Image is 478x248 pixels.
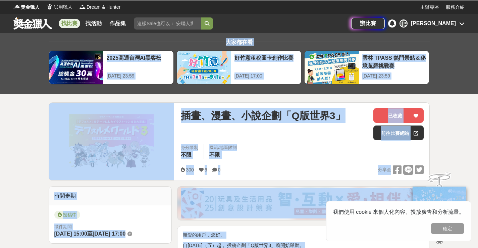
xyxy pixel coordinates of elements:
[186,167,194,172] span: 300
[431,223,464,234] button: 確定
[49,50,174,85] a: 2025高通台灣AI黑客松[DATE] 23:59
[46,3,53,10] img: Logo
[218,167,221,172] span: 0
[420,4,439,11] a: 主辦專區
[362,72,426,80] div: [DATE] 23:59
[411,19,456,28] div: [PERSON_NAME]
[49,103,174,180] img: Cover Image
[54,231,87,237] span: [DATE] 15:00
[181,108,345,123] span: 插畫、漫畫、小說企劃「Q版世界3」
[93,231,125,237] span: [DATE] 17:00
[209,152,220,158] span: 不限
[224,39,254,45] span: 大家都在看
[107,19,128,28] a: 作品集
[373,126,424,140] a: 前往比賽網站
[79,3,86,10] img: Logo
[446,4,465,11] a: 服務介紹
[54,4,72,11] span: 試用獵人
[49,187,172,205] div: 時間走期
[107,72,170,80] div: [DATE] 23:59
[304,50,429,85] a: 雲林 TPASS 熱門景點＆秘境蒐羅挑戰賽[DATE] 23:59
[413,187,466,231] img: c171a689-fb2c-43c6-a33c-e56b1f4b2190.jpg
[181,152,192,158] span: 不限
[21,4,40,11] span: 獎金獵人
[54,211,80,219] span: 投稿中
[362,54,426,69] div: 雲林 TPASS 熱門景點＆秘境蒐羅挑戰賽
[181,144,198,151] div: 身分限制
[13,4,40,11] a: Logo獎金獵人
[46,4,72,11] a: Logo試用獵人
[13,3,20,10] img: Logo
[234,72,298,80] div: [DATE] 17:00
[59,19,80,28] a: 找比賽
[333,209,464,215] span: 我們使用 cookie 來個人化內容、投放廣告和分析流量。
[134,17,201,30] input: 這樣Sale也可以： 安聯人壽創意銷售法募集
[87,4,120,11] span: Dream & Hunter
[54,224,72,229] span: 徵件期間
[181,188,425,218] img: d4b53da7-80d9-4dd2-ac75-b85943ec9b32.jpg
[378,165,391,175] span: 分享至
[83,19,104,28] a: 找活動
[107,54,170,69] div: 2025高通台灣AI黑客松
[234,54,298,69] div: 好竹意租稅圖卡創作比賽
[176,50,302,85] a: 好竹意租稅圖卡創作比賽[DATE] 17:00
[205,167,207,172] span: 6
[400,19,408,28] div: [PERSON_NAME]
[87,231,93,237] span: 至
[79,4,120,11] a: LogoDream & Hunter
[351,18,385,29] a: 辦比賽
[209,144,237,151] div: 國籍/地區限制
[373,108,424,123] button: 已收藏
[183,232,424,239] p: 親愛的用戶，您好。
